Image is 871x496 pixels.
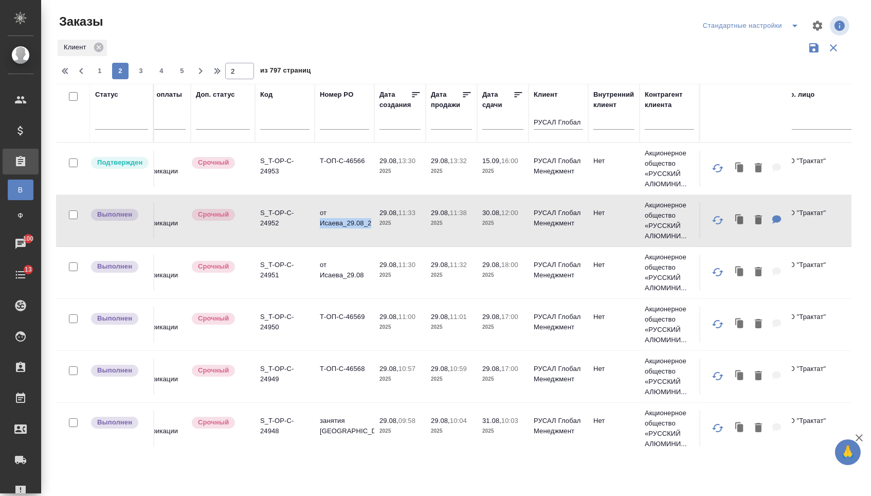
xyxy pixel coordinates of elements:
[198,209,229,220] p: Срочный
[431,365,450,373] p: 29.08,
[90,364,148,378] div: Выставляет ПМ после сдачи и проведения начислений. Последний этап для ПМа
[379,374,421,384] p: 2025
[196,90,235,100] div: Доп. статус
[126,151,191,187] td: Нет спецификации
[260,364,310,384] p: S_T-OP-C-24949
[705,260,730,285] button: Обновить
[17,234,40,244] span: 100
[645,148,694,189] p: Акционерное общество «РУССКИЙ АЛЮМИНИ...
[645,356,694,397] p: Акционерное общество «РУССКИЙ АЛЮМИНИ...
[645,200,694,241] p: Акционерное общество «РУССКИЙ АЛЮМИНИ...
[450,209,467,217] p: 11:38
[835,439,861,465] button: 🙏
[260,416,310,436] p: S_T-OP-C-24948
[8,205,33,226] a: Ф
[90,260,148,274] div: Выставляет ПМ после сдачи и проведения начислений. Последний этап для ПМа
[501,417,518,424] p: 10:03
[126,307,191,343] td: Нет спецификации
[431,209,450,217] p: 29.08,
[315,411,374,447] td: занятия [GEOGRAPHIC_DATA]
[97,261,132,272] p: Выполнен
[97,209,132,220] p: Выполнен
[482,365,501,373] p: 29.08,
[450,365,467,373] p: 10:59
[839,441,857,463] span: 🙏
[593,312,634,322] p: Нет
[260,156,310,176] p: S_T-OP-C-24953
[398,209,415,217] p: 11:33
[315,203,374,239] td: от Исаева_29.08_2
[730,262,750,283] button: Клонировать
[534,90,557,100] div: Клиент
[431,90,462,110] div: Дата продажи
[379,365,398,373] p: 29.08,
[482,90,513,110] div: Дата сдачи
[174,63,190,79] button: 5
[174,66,190,76] span: 5
[645,252,694,293] p: Акционерное общество «РУССКИЙ АЛЮМИНИ...
[482,261,501,269] p: 29.08,
[191,416,250,430] div: Выставляется автоматически, если на указанный объем услуг необходимо больше времени в стандартном...
[700,17,805,34] div: split button
[198,417,229,428] p: Срочный
[534,364,583,384] p: РУСАЛ Глобал Менеджмент
[398,157,415,165] p: 13:30
[126,203,191,239] td: Нет спецификации
[379,218,421,228] p: 2025
[482,166,523,176] p: 2025
[431,166,472,176] p: 2025
[13,210,28,221] span: Ф
[19,264,38,275] span: 13
[191,156,250,170] div: Выставляется автоматически, если на указанный объем услуг необходимо больше времени в стандартном...
[398,417,415,424] p: 09:58
[730,366,750,387] button: Клонировать
[645,304,694,345] p: Акционерное общество «РУССКИЙ АЛЮМИНИ...
[593,156,634,166] p: Нет
[750,210,767,231] button: Удалить
[431,374,472,384] p: 2025
[3,262,39,288] a: 13
[92,63,108,79] button: 1
[534,260,583,280] p: РУСАЛ Глобал Менеджмент
[750,418,767,439] button: Удалить
[501,209,518,217] p: 12:00
[534,208,583,228] p: РУСАЛ Глобал Менеджмент
[450,157,467,165] p: 13:32
[730,158,750,179] button: Клонировать
[431,157,450,165] p: 29.08,
[133,63,149,79] button: 3
[260,64,311,79] span: из 797 страниц
[750,158,767,179] button: Удалить
[482,322,523,332] p: 2025
[315,307,374,343] td: Т-ОП-С-46569
[198,261,229,272] p: Срочный
[90,416,148,430] div: Выставляет ПМ после сдачи и проведения начислений. Последний этап для ПМа
[705,208,730,233] button: Обновить
[315,359,374,395] td: Т-ОП-С-46568
[593,416,634,426] p: Нет
[97,365,132,376] p: Выполнен
[379,322,421,332] p: 2025
[315,255,374,291] td: от Исаева_29.08
[805,13,830,38] span: Настроить таблицу
[450,313,467,321] p: 11:01
[133,66,149,76] span: 3
[730,210,750,231] button: Клонировать
[482,426,523,436] p: 2025
[57,13,103,30] span: Заказы
[431,322,472,332] p: 2025
[260,208,310,228] p: S_T-OP-C-24952
[379,209,398,217] p: 29.08,
[431,261,450,269] p: 29.08,
[90,312,148,326] div: Выставляет ПМ после сдачи и проведения начислений. Последний этап для ПМа
[750,366,767,387] button: Удалить
[501,157,518,165] p: 16:00
[320,90,353,100] div: Номер PO
[95,90,118,100] div: Статус
[260,312,310,332] p: S_T-OP-C-24950
[705,416,730,440] button: Обновить
[126,359,191,395] td: Нет спецификации
[593,260,634,270] p: Нет
[3,231,39,257] a: 100
[482,218,523,228] p: 2025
